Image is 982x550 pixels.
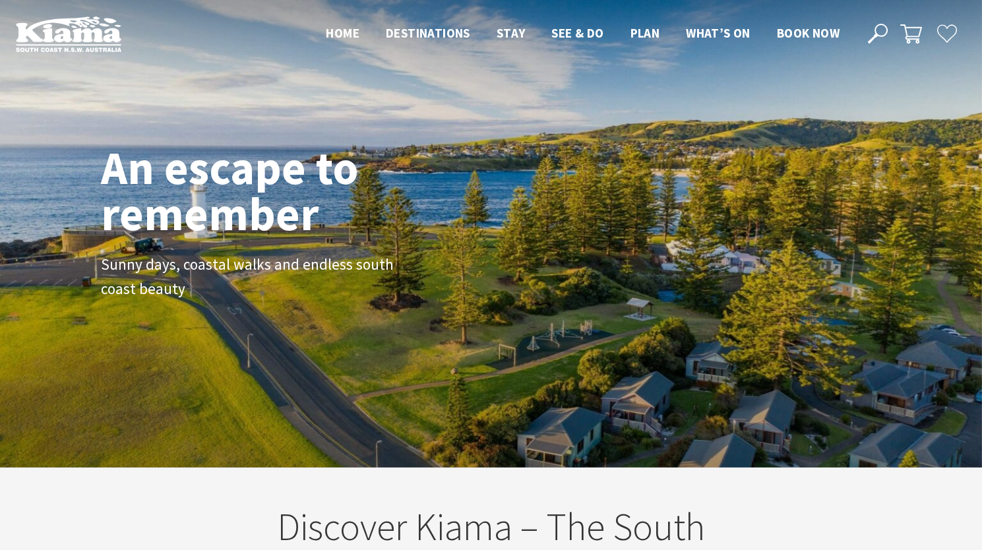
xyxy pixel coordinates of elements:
[313,23,853,45] nav: Main Menu
[630,25,660,41] span: Plan
[101,145,464,237] h1: An escape to remember
[16,16,121,52] img: Kiama Logo
[326,25,359,41] span: Home
[686,25,751,41] span: What’s On
[386,25,470,41] span: Destinations
[101,253,398,302] p: Sunny days, coastal walks and endless south coast beauty
[551,25,603,41] span: See & Do
[777,25,840,41] span: Book now
[497,25,526,41] span: Stay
